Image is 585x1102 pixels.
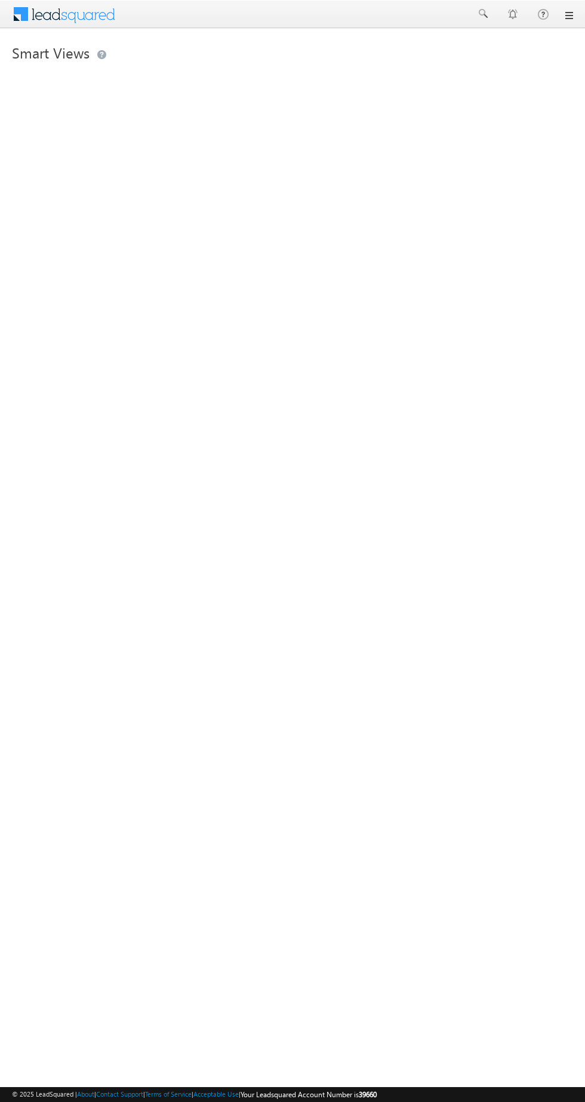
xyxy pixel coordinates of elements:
[359,1090,377,1099] span: 39660
[193,1090,239,1098] a: Acceptable Use
[145,1090,192,1098] a: Terms of Service
[12,43,90,62] span: Smart Views
[96,1090,143,1098] a: Contact Support
[241,1090,377,1099] span: Your Leadsquared Account Number is
[77,1090,94,1098] a: About
[12,1089,377,1100] span: © 2025 LeadSquared | | | | |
